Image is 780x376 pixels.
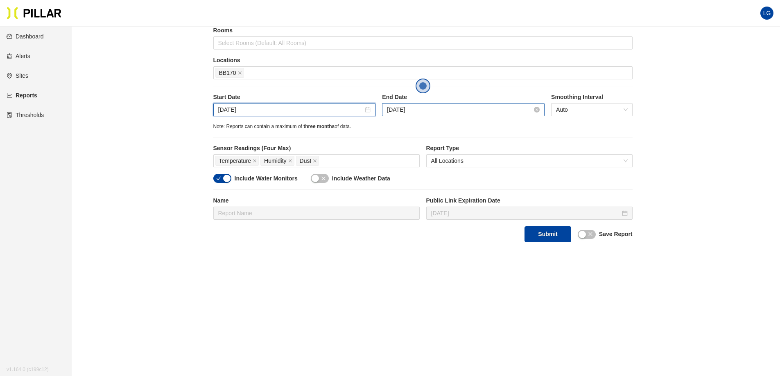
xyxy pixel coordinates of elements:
[7,112,44,118] a: exceptionThresholds
[213,56,633,65] label: Locations
[599,230,633,239] label: Save Report
[534,107,540,113] span: close-circle
[253,159,257,164] span: close
[426,196,633,205] label: Public Link Expiration Date
[288,159,292,164] span: close
[7,72,28,79] a: environmentSites
[213,93,376,101] label: Start Date
[7,7,61,20] img: Pillar Technologies
[551,93,632,101] label: Smoothing Interval
[264,156,286,165] span: Humidity
[238,71,242,76] span: close
[219,156,251,165] span: Temperature
[219,68,236,77] span: BB170
[7,33,44,40] a: dashboardDashboard
[321,176,326,181] span: close
[387,105,532,114] input: Sep 23, 2025
[7,92,37,99] a: line-chartReports
[218,105,364,114] input: Sep 15, 2025
[556,104,627,116] span: Auto
[235,174,298,183] label: Include Water Monitors
[426,144,633,153] label: Report Type
[416,79,430,93] button: Open the dialog
[213,26,633,35] label: Rooms
[313,159,317,164] span: close
[588,232,593,236] span: close
[7,53,30,59] a: alertAlerts
[431,155,628,167] span: All Locations
[213,196,420,205] label: Name
[300,156,312,165] span: Dust
[525,226,571,242] button: Submit
[431,209,620,218] input: Oct 7, 2025
[382,93,545,101] label: End Date
[216,176,221,181] span: check
[213,123,633,131] div: Note: Reports can contain a maximum of of data.
[332,174,390,183] label: Include Weather Data
[763,7,771,20] span: LG
[213,207,420,220] input: Report Name
[303,124,335,129] span: three months
[213,144,420,153] label: Sensor Readings (Four Max)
